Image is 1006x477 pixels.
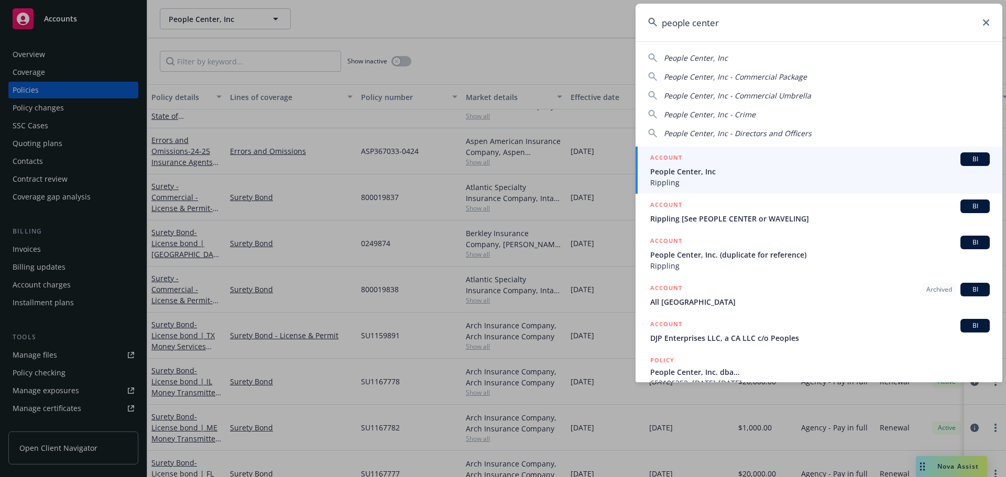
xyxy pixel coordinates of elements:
[650,236,682,248] h5: ACCOUNT
[650,177,990,188] span: Rippling
[965,238,986,247] span: BI
[650,152,682,165] h5: ACCOUNT
[965,285,986,294] span: BI
[926,285,952,294] span: Archived
[650,355,674,365] h5: POLICY
[664,53,728,63] span: People Center, Inc
[664,72,807,82] span: People Center, Inc - Commercial Package
[650,367,990,378] span: People Center, Inc. dba...
[650,213,990,224] span: Rippling [See PEOPLE CENTER or WAVELING]
[650,319,682,331] h5: ACCOUNT
[636,277,1002,313] a: ACCOUNTArchivedBIAll [GEOGRAPHIC_DATA]
[636,4,1002,41] input: Search...
[650,283,682,295] h5: ACCOUNT
[636,349,1002,394] a: POLICYPeople Center, Inc. dba...652186353, [DATE]-[DATE]
[650,166,990,177] span: People Center, Inc
[650,296,990,307] span: All [GEOGRAPHIC_DATA]
[650,378,990,389] span: 652186353, [DATE]-[DATE]
[636,313,1002,349] a: ACCOUNTBIDJP Enterprises LLC, a CA LLC c/o Peoples
[965,202,986,211] span: BI
[636,230,1002,277] a: ACCOUNTBIPeople Center, Inc. (duplicate for reference)Rippling
[650,199,682,212] h5: ACCOUNT
[965,154,986,164] span: BI
[636,194,1002,230] a: ACCOUNTBIRippling [See PEOPLE CENTER or WAVELING]
[650,332,990,343] span: DJP Enterprises LLC, a CA LLC c/o Peoples
[965,321,986,330] span: BI
[650,260,990,271] span: Rippling
[664,128,812,138] span: People Center, Inc - Directors and Officers
[664,109,756,119] span: People Center, Inc - Crime
[636,147,1002,194] a: ACCOUNTBIPeople Center, IncRippling
[650,249,990,260] span: People Center, Inc. (duplicate for reference)
[664,91,811,101] span: People Center, Inc - Commercial Umbrella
